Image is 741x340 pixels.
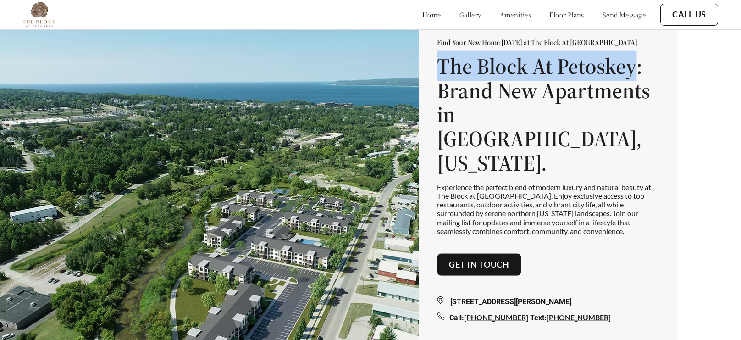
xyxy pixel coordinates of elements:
img: The%20Block%20at%20Petoskey%20Logo%20-%20Transparent%20Background%20(1).png [23,2,55,27]
a: Get in touch [449,260,509,270]
span: Call: [449,313,464,322]
a: amenities [500,10,531,19]
h1: The Block At Petoskey: Brand New Apartments in [GEOGRAPHIC_DATA], [US_STATE]. [437,54,660,175]
div: [STREET_ADDRESS][PERSON_NAME] [437,296,660,307]
a: [PHONE_NUMBER] [464,312,528,321]
button: Get in touch [437,254,521,276]
a: send message [603,10,646,19]
span: Text: [530,313,547,322]
a: [PHONE_NUMBER] [547,312,611,321]
a: gallery [459,10,481,19]
a: Call Us [672,10,706,20]
button: Call Us [660,4,718,26]
p: Find Your New Home [DATE] at The Block At [GEOGRAPHIC_DATA] [437,37,660,46]
p: Experience the perfect blend of modern luxury and natural beauty at The Block at [GEOGRAPHIC_DATA... [437,182,660,235]
a: floor plans [549,10,584,19]
a: home [422,10,441,19]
